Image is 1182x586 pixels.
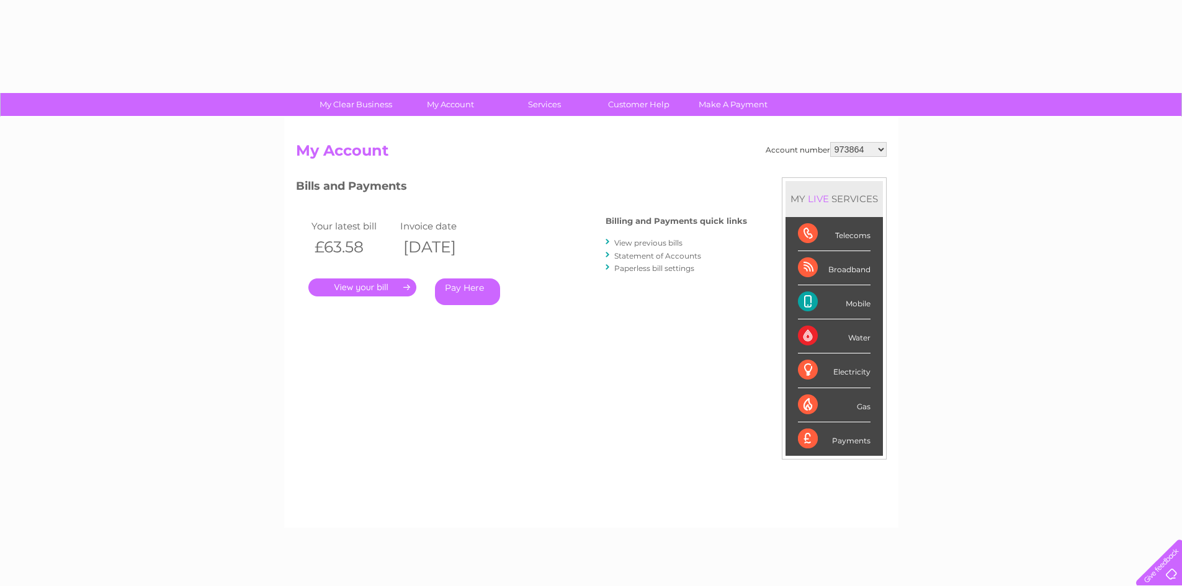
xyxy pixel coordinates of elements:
[614,251,701,260] a: Statement of Accounts
[798,217,871,251] div: Telecoms
[786,181,883,216] div: MY SERVICES
[493,93,596,116] a: Services
[308,234,398,260] th: £63.58
[305,93,407,116] a: My Clear Business
[766,142,887,157] div: Account number
[798,422,871,456] div: Payments
[798,353,871,388] div: Electricity
[798,319,871,353] div: Water
[798,251,871,285] div: Broadband
[308,218,398,234] td: Your latest bill
[435,278,500,305] a: Pay Here
[296,177,747,199] h3: Bills and Payments
[308,278,416,296] a: .
[588,93,690,116] a: Customer Help
[296,142,887,166] h2: My Account
[399,93,501,116] a: My Account
[798,388,871,422] div: Gas
[798,285,871,319] div: Mobile
[614,264,694,273] a: Paperless bill settings
[397,218,486,234] td: Invoice date
[397,234,486,260] th: [DATE]
[614,238,683,247] a: View previous bills
[606,216,747,226] h4: Billing and Payments quick links
[682,93,784,116] a: Make A Payment
[805,193,831,205] div: LIVE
